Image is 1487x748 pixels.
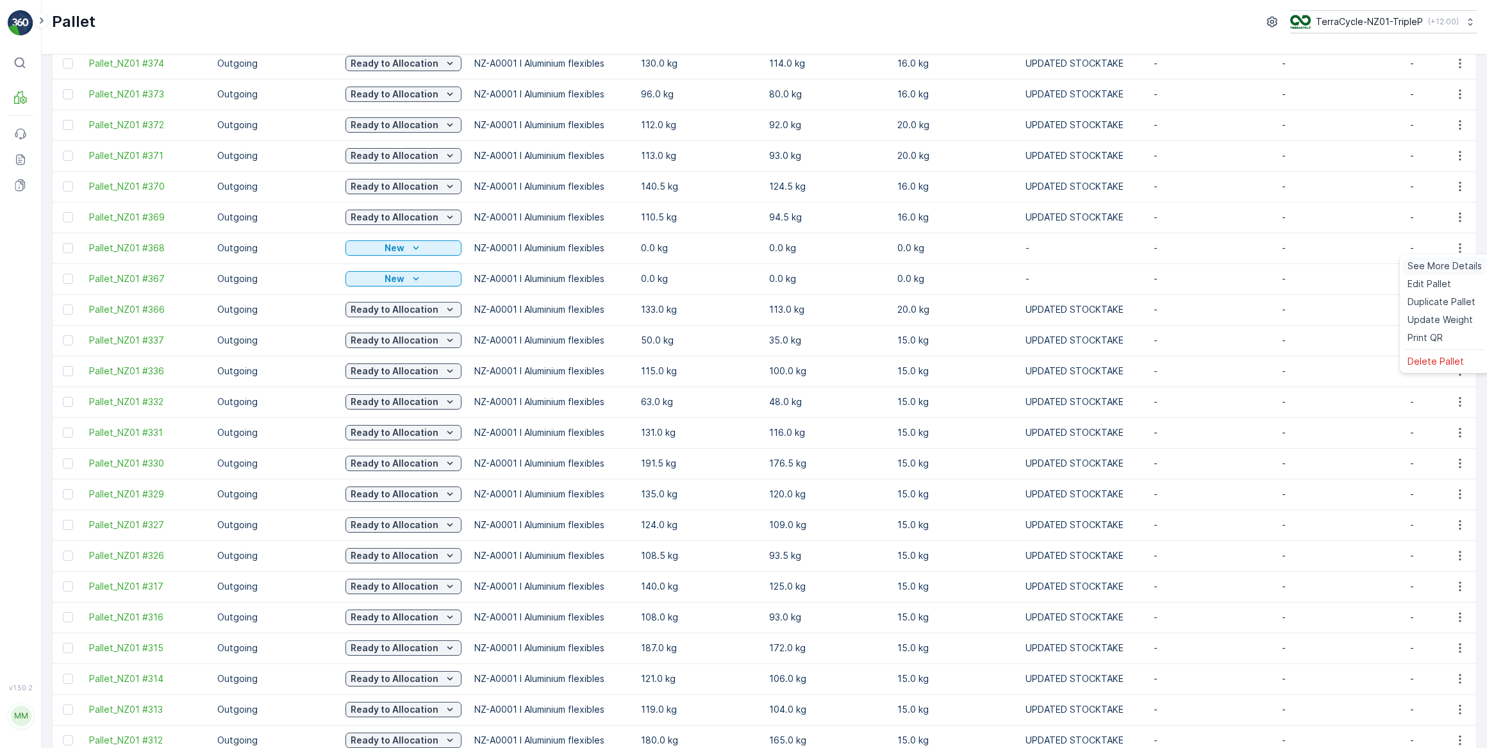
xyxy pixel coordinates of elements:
[1026,303,1141,316] p: UPDATED STOCKTAKE
[89,580,204,593] a: Pallet_NZ01 #317
[897,580,1013,593] p: 15.0 kg
[641,519,756,531] p: 124.0 kg
[1026,57,1141,70] p: UPDATED STOCKTAKE
[474,395,628,408] p: NZ-A0001 I Aluminium flexibles
[474,149,628,162] p: NZ-A0001 I Aluminium flexibles
[217,395,333,408] p: Outgoing
[52,12,96,32] p: Pallet
[345,640,461,656] button: Ready to Allocation
[897,334,1013,347] p: 15.0 kg
[1408,295,1475,308] span: Duplicate Pallet
[769,149,885,162] p: 93.0 kg
[11,295,68,306] span: Asset Type :
[345,87,461,102] button: Ready to Allocation
[42,210,119,221] span: Pallet_NZ01 #288
[63,458,73,469] div: Toggle Row Selected
[1408,331,1443,344] span: Print QR
[474,549,628,562] p: NZ-A0001 I Aluminium flexibles
[72,274,81,285] span: 15
[474,88,628,101] p: NZ-A0001 I Aluminium flexibles
[1282,549,1397,562] p: -
[1154,395,1269,408] p: -
[345,702,461,717] button: Ready to Allocation
[54,316,195,327] span: NZ-A0001 I Aluminium flexibles
[63,274,73,284] div: Toggle Row Selected
[351,334,438,347] p: Ready to Allocation
[217,365,333,378] p: Outgoing
[89,734,204,747] a: Pallet_NZ01 #312
[89,488,204,501] a: Pallet_NZ01 #329
[63,212,73,222] div: Toggle Row Selected
[89,57,204,70] a: Pallet_NZ01 #374
[63,643,73,653] div: Toggle Row Selected
[769,457,885,470] p: 176.5 kg
[1154,488,1269,501] p: -
[63,181,73,192] div: Toggle Row Selected
[351,734,438,747] p: Ready to Allocation
[89,180,204,193] a: Pallet_NZ01 #370
[345,579,461,594] button: Ready to Allocation
[1282,57,1397,70] p: -
[345,333,461,348] button: Ready to Allocation
[345,179,461,194] button: Ready to Allocation
[1026,88,1141,101] p: UPDATED STOCKTAKE
[1154,57,1269,70] p: -
[63,612,73,622] div: Toggle Row Selected
[1290,10,1477,33] button: TerraCycle-NZ01-TripleP(+12:00)
[641,426,756,439] p: 131.0 kg
[89,611,204,624] span: Pallet_NZ01 #316
[897,119,1013,131] p: 20.0 kg
[641,88,756,101] p: 96.0 kg
[351,88,438,101] p: Ready to Allocation
[217,242,333,254] p: Outgoing
[1026,426,1141,439] p: UPDATED STOCKTAKE
[769,180,885,193] p: 124.5 kg
[345,148,461,163] button: Ready to Allocation
[1282,519,1397,531] p: -
[351,580,438,593] p: Ready to Allocation
[89,334,204,347] a: Pallet_NZ01 #337
[474,272,628,285] p: NZ-A0001 I Aluminium flexibles
[641,211,756,224] p: 110.5 kg
[89,457,204,470] span: Pallet_NZ01 #330
[63,581,73,592] div: Toggle Row Selected
[474,488,628,501] p: NZ-A0001 I Aluminium flexibles
[345,548,461,563] button: Ready to Allocation
[217,149,333,162] p: Outgoing
[63,704,73,715] div: Toggle Row Selected
[351,457,438,470] p: Ready to Allocation
[8,694,33,738] button: MM
[641,457,756,470] p: 191.5 kg
[474,180,628,193] p: NZ-A0001 I Aluminium flexibles
[345,671,461,686] button: Ready to Allocation
[641,365,756,378] p: 115.0 kg
[89,549,204,562] a: Pallet_NZ01 #326
[474,57,628,70] p: NZ-A0001 I Aluminium flexibles
[769,395,885,408] p: 48.0 kg
[1282,365,1397,378] p: -
[345,486,461,502] button: Ready to Allocation
[1154,365,1269,378] p: -
[89,395,204,408] a: Pallet_NZ01 #332
[698,11,787,26] p: Pallet_NZ01 #288
[89,211,204,224] span: Pallet_NZ01 #369
[769,57,885,70] p: 114.0 kg
[1282,488,1397,501] p: -
[474,119,628,131] p: NZ-A0001 I Aluminium flexibles
[641,180,756,193] p: 140.5 kg
[217,549,333,562] p: Outgoing
[769,334,885,347] p: 35.0 kg
[897,149,1013,162] p: 20.0 kg
[217,180,333,193] p: Outgoing
[11,210,42,221] span: Name :
[769,488,885,501] p: 120.0 kg
[89,272,204,285] a: Pallet_NZ01 #367
[897,88,1013,101] p: 16.0 kg
[217,303,333,316] p: Outgoing
[897,488,1013,501] p: 15.0 kg
[1282,457,1397,470] p: -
